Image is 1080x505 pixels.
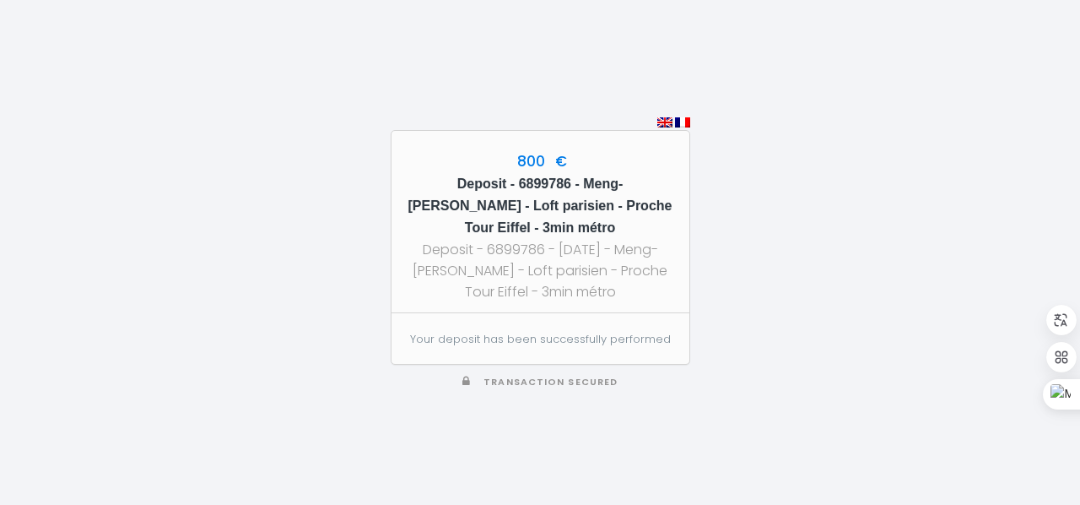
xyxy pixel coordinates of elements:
[407,239,674,302] div: Deposit - 6899786 - [DATE] - Meng-[PERSON_NAME] - Loft parisien - Proche Tour Eiffel - 3min métro
[675,117,690,128] img: fr.png
[407,173,674,239] h5: Deposit - 6899786 - Meng-[PERSON_NAME] - Loft parisien - Proche Tour Eiffel - 3min métro
[657,117,672,128] img: en.png
[483,376,618,388] span: Transaction secured
[513,151,567,171] span: 800 €
[409,331,670,348] p: Your deposit has been successfully performed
